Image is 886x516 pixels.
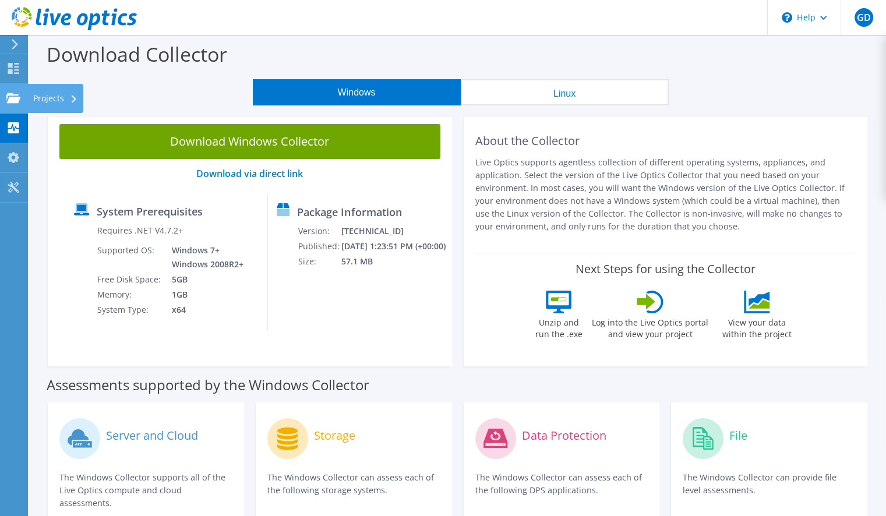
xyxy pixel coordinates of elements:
[97,225,183,236] label: Requires .NET V4.7.2+
[576,262,756,276] label: Next Steps for using the Collector
[59,124,440,159] a: Download Windows Collector
[97,206,203,217] label: System Prerequisites
[163,272,246,287] td: 5GB
[683,471,856,497] p: The Windows Collector can provide file level assessments.
[163,243,246,272] td: Windows 7+ Windows 2008R2+
[267,471,440,497] p: The Windows Collector can assess each of the following storage systems.
[341,254,447,269] td: 57.1 MB
[298,224,340,239] td: Version:
[475,471,648,497] p: The Windows Collector can assess each of the following DPS applications.
[475,134,856,148] h2: About the Collector
[298,254,340,269] td: Size:
[97,287,163,302] td: Memory:
[47,379,369,391] label: Assessments supported by the Windows Collector
[47,41,227,68] label: Download Collector
[475,156,856,233] p: Live Optics supports agentless collection of different operating systems, appliances, and applica...
[27,84,83,113] div: Projects
[341,239,447,254] td: [DATE] 1:23:51 PM (+00:00)
[298,239,340,254] td: Published:
[253,79,461,105] button: Windows
[782,12,792,23] svg: \n
[196,167,303,180] a: Download via direct link
[297,206,401,218] label: Package Information
[715,313,799,340] label: View your data within the project
[532,313,585,340] label: Unzip and run the .exe
[106,430,198,441] label: Server and Cloud
[461,79,669,105] button: Linux
[163,287,246,302] td: 1GB
[97,302,163,317] td: System Type:
[855,8,873,27] span: GD
[97,272,163,287] td: Free Disk Space:
[59,471,232,510] p: The Windows Collector supports all of the Live Optics compute and cloud assessments.
[341,224,447,239] td: [TECHNICAL_ID]
[97,243,163,272] td: Supported OS:
[314,430,355,441] label: Storage
[729,430,747,441] label: File
[591,313,709,340] label: Log into the Live Optics portal and view your project
[163,302,246,317] td: x64
[522,430,606,441] label: Data Protection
